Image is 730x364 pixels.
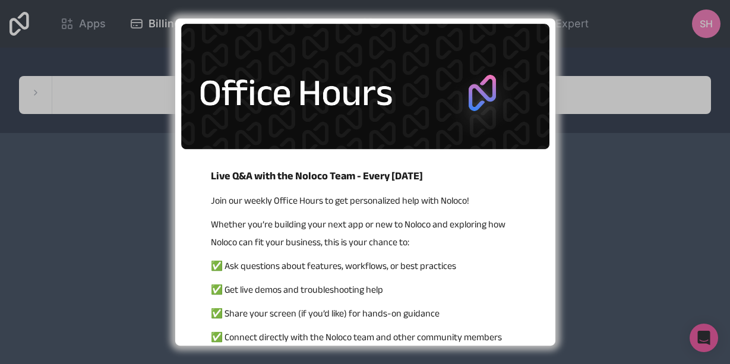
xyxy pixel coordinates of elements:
div: entering modal [175,18,555,346]
span: ✅ Connect directly with the Noloco team and other community members [211,328,502,346]
img: 5446233340985343.png [181,24,549,149]
span: ✅ Ask questions about features, workflows, or best practices [211,257,456,275]
span: Live Q&A with the Noloco Team - Every [DATE] [211,166,423,186]
span: Join our weekly Office Hours to get personalized help with Noloco! [211,192,469,210]
span: ✅ Get live demos and troubleshooting help [211,281,383,299]
span: Whether you’re building your next app or new to Noloco and exploring how Noloco can fit your busi... [211,216,505,251]
span: ✅ Share your screen (if you’d like) for hands-on guidance [211,305,440,322]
